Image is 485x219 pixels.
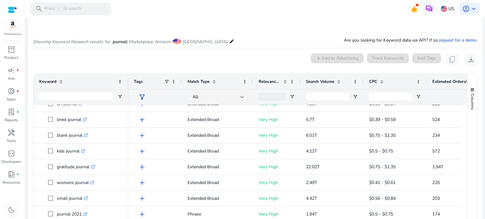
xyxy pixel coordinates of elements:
span: donut_small [8,87,15,95]
span: inventory_2 [8,46,15,53]
span: add [138,132,146,139]
span: book_4 [8,170,15,178]
p: Extended Broad [188,176,247,189]
img: amazon.svg [4,20,21,29]
span: $0.75 - $1.35 [369,132,396,138]
button: Open Filter Menu [353,94,358,99]
span: 572 [432,148,440,154]
p: blank journal [57,129,88,142]
span: $0.75 - $1.35 [369,164,396,170]
span: All [193,94,198,100]
span: $0.56 - $0.84 [369,195,396,201]
span: Columns [470,94,475,110]
span: 2.49T [306,180,317,186]
p: Extended Broad [188,113,247,126]
button: Open Filter Menu [416,94,421,99]
span: Estimated Orders/Month [432,79,470,84]
p: Reports [5,117,18,123]
span: | Marketplace: Amazon [127,39,171,45]
span: $0.5 - $0.75 [369,148,393,154]
span: add [138,195,146,202]
span: Keyword [39,79,57,84]
p: Very High [259,145,295,158]
span: code_blocks [8,150,15,157]
p: gratitude journal [57,160,95,173]
p: womens journal [57,176,94,189]
p: Very High [259,160,295,173]
i: Showing Keyword Research results for: [33,39,111,45]
span: / [57,5,62,12]
span: [GEOGRAPHIC_DATA] [183,39,228,45]
p: Extended Broad [188,192,247,205]
span: 4.42T [306,195,317,201]
span: Match Type [188,79,210,84]
span: add [138,100,146,108]
input: Keyword Filter Input [39,93,114,101]
p: Very High [259,176,295,189]
span: add [138,147,146,155]
span: 234 [432,132,440,138]
span: keyboard_arrow_down [470,5,477,13]
p: Very High [259,192,295,205]
button: Open Filter Menu [290,94,295,99]
span: $0.39 - $0.59 [369,117,396,123]
p: Tools [7,138,16,144]
span: journal [113,39,127,45]
p: US [448,3,454,14]
span: search [35,5,43,13]
span: 203 [432,195,440,201]
span: $0.41 - $0.61 [369,180,396,186]
p: kids journal [57,145,85,158]
p: small journal [57,192,88,205]
span: 4.12T [306,148,317,154]
span: Tags [134,79,143,84]
span: filter_alt [138,93,146,101]
p: Press to search [44,5,81,12]
p: Marketplace [4,32,21,37]
p: lined journal [57,113,87,126]
p: Very High [259,129,295,142]
img: us.svg [441,6,447,12]
span: 174 [432,211,440,217]
button: Open Filter Menu [117,94,123,99]
span: 22.02T [306,164,320,170]
span: 1.94T [432,164,443,170]
span: 226 [432,180,440,186]
p: Are you looking for Keyword data via API? If so, . [344,37,477,43]
span: 1.94T [306,211,317,217]
span: 5.7T [306,117,314,123]
span: account_circle [462,5,470,13]
span: dark_mode [8,206,15,214]
p: Ads [8,76,15,81]
span: download [467,56,475,63]
span: add [138,210,146,218]
span: add [138,179,146,187]
a: request for a demo [439,37,476,43]
span: lab_profile [8,108,15,116]
span: add [138,116,146,124]
span: $0.5 - $0.75 [369,211,393,217]
span: add [138,163,146,171]
p: Extended Broad [188,160,247,173]
span: Search Volume [306,79,334,84]
span: CPC [369,79,377,84]
input: CPC Filter Input [369,93,412,101]
span: fiber_manual_record [16,111,19,113]
span: fiber_manual_record [16,90,19,92]
span: Relevance Score [259,79,281,84]
span: 4.35T [306,101,317,107]
button: download [465,53,477,66]
p: Sales [7,96,16,102]
p: Resources [3,180,20,185]
p: Extended Broad [188,129,247,142]
p: Extended Broad [188,145,247,158]
p: Developers [2,159,21,164]
span: fiber_manual_record [16,173,19,176]
span: handyman [8,129,15,136]
input: Search Volume Filter Input [306,93,349,101]
span: campaign [8,66,15,74]
p: Very High [259,113,295,126]
p: Product [4,55,18,61]
span: fiber_manual_record [16,69,19,72]
span: 6.01T [306,132,317,138]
